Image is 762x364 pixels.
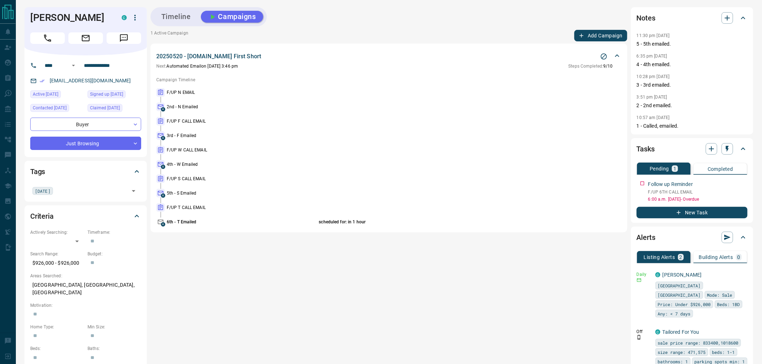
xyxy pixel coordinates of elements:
span: Steps Completed: [569,64,604,69]
span: Signed up [DATE] [90,91,123,98]
span: Contacted [DATE] [33,104,67,112]
p: 10:57 am [DATE] [637,115,670,120]
p: Beds: [30,345,84,352]
span: [DATE] [35,187,50,195]
p: 20250520 - [DOMAIN_NAME] First Short [156,52,261,61]
p: Timeframe: [88,229,141,236]
p: 4th - W Emailed [167,161,317,168]
svg: Email Verified [40,78,45,83]
div: condos.ca [655,329,660,335]
p: 6:35 pm [DATE] [637,54,667,59]
span: Any: < 7 days [658,310,691,317]
p: Actively Searching: [30,229,84,236]
p: 11:30 pm [DATE] [637,33,670,38]
p: Min Size: [88,324,141,330]
div: condos.ca [655,272,660,277]
span: A [161,107,165,112]
p: Follow up Reminder [648,181,693,188]
p: Daily [637,271,651,278]
p: 5 - 5th emailed. [637,40,748,48]
div: Mon Sep 22 2025 [30,90,84,100]
div: Alerts [637,229,748,246]
p: F/UP T CALL EMAIL [167,204,317,211]
span: Next: [156,64,167,69]
p: Budget: [88,251,141,257]
p: Pending [650,166,669,171]
p: Campaign Timeline [156,77,622,83]
p: 1 - Called, emailed. [637,122,748,130]
p: Search Range: [30,251,84,257]
button: Open [69,61,78,70]
span: Beds: 1BD [717,301,740,308]
span: A [161,222,165,227]
div: Just Browsing [30,137,141,150]
p: 0 [738,255,740,260]
p: F/UP S CALL EMAIL [167,176,317,182]
p: scheduled for: in 1 hour [319,219,570,225]
p: 10:28 pm [DATE] [637,74,670,79]
span: size range: 471,575 [658,349,706,356]
p: Building Alerts [699,255,733,260]
a: [PERSON_NAME] [663,272,702,278]
h2: Tasks [637,143,655,155]
p: 6th - T Emailed [167,219,317,225]
p: Motivation: [30,302,141,309]
span: A [161,194,165,198]
div: Buyer [30,118,141,131]
span: beds: 1-1 [712,349,735,356]
span: Price: Under $926,000 [658,301,711,308]
button: Open [129,186,139,196]
p: Listing Alerts [644,255,675,260]
a: [EMAIL_ADDRESS][DOMAIN_NAME] [50,78,131,83]
p: 5th - S Emailed [167,190,317,196]
span: A [161,165,165,169]
span: [GEOGRAPHIC_DATA] [658,282,701,289]
span: Call [30,32,65,44]
p: F/UP N EMAIL [167,89,317,96]
button: New Task [637,207,748,218]
button: Add Campaign [574,30,627,41]
h2: Tags [30,166,45,177]
h1: [PERSON_NAME] [30,12,111,23]
div: Mon Sep 22 2025 [88,104,141,114]
button: Campaigns [201,11,263,23]
div: Tasks [637,140,748,158]
p: 2 - 2nd emailed. [637,102,748,109]
p: 3:51 pm [DATE] [637,95,667,100]
p: 2 [680,255,682,260]
h2: Criteria [30,210,54,222]
p: Completed [708,167,733,172]
span: Email [68,32,103,44]
p: $926,000 - $926,000 [30,257,84,269]
p: 4 - 4th emailed. [637,61,748,68]
p: 2nd - N Emailed [167,104,317,110]
p: F/UP F CALL EMAIL [167,118,317,124]
svg: Email [637,278,642,283]
div: 20250520 - [DOMAIN_NAME] First ShortStop CampaignNext:Automated Emailon [DATE] 3:46 pmSteps Compl... [156,51,622,71]
span: [GEOGRAPHIC_DATA] [658,291,701,299]
h2: Alerts [637,232,655,243]
div: condos.ca [122,15,127,20]
span: Mode: Sale [707,291,732,299]
svg: Push Notification Only [637,335,642,340]
div: Tags [30,163,141,180]
span: A [161,136,165,140]
p: Home Type: [30,324,84,330]
div: Mon Sep 22 2025 [30,104,84,114]
p: 6:00 a.m. [DATE] - Overdue [648,196,748,203]
div: Criteria [30,208,141,225]
p: [GEOGRAPHIC_DATA], [GEOGRAPHIC_DATA], [GEOGRAPHIC_DATA] [30,279,141,299]
p: F/UP 6TH CALL EMAIL [648,189,748,195]
span: Active [DATE] [33,91,58,98]
button: Timeline [154,11,198,23]
button: Stop Campaign [599,51,609,62]
p: Automated Email on [DATE] 3:46 pm [156,63,238,69]
span: sale price range: 833400,1018600 [658,339,739,346]
p: Areas Searched: [30,273,141,279]
p: F/UP W CALL EMAIL [167,147,317,153]
p: 1 Active Campaign [151,30,188,41]
h2: Notes [637,12,655,24]
span: Claimed [DATE] [90,104,120,112]
div: Mon Sep 15 2025 [88,90,141,100]
span: Message [107,32,141,44]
